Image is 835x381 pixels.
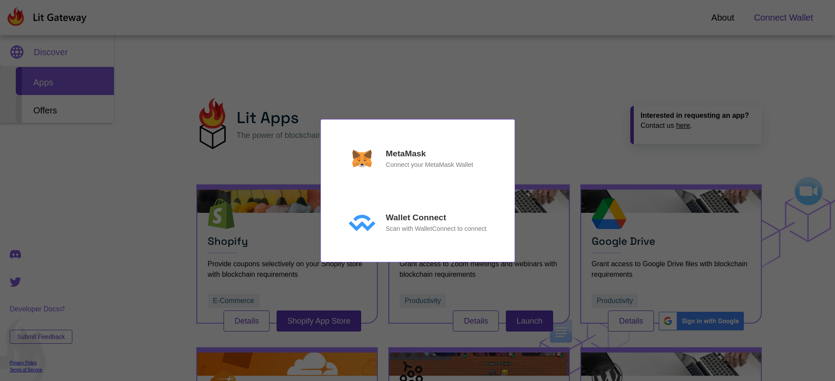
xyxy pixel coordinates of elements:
[386,148,426,160] p: MetaMask
[349,214,375,231] img: svg+xml;base64,PHN2ZyBoZWlnaHQ9IjI0NiIgdmlld0JveD0iMCAwIDQwMCAyNDYiIHdpZHRoPSI0MDAiIHhtbG5zPSJodH...
[349,150,375,167] img: svg+xml;base64,PHN2ZyBoZWlnaHQ9IjM1NSIgdmlld0JveD0iMCAwIDM5NyAzNTUiIHdpZHRoPSIzOTciIHhtbG5zPSJodH...
[386,212,446,224] p: Wallet Connect
[386,160,473,169] p: Connect your MetaMask Wallet
[386,224,487,234] p: Scan with WalletConnect to connect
